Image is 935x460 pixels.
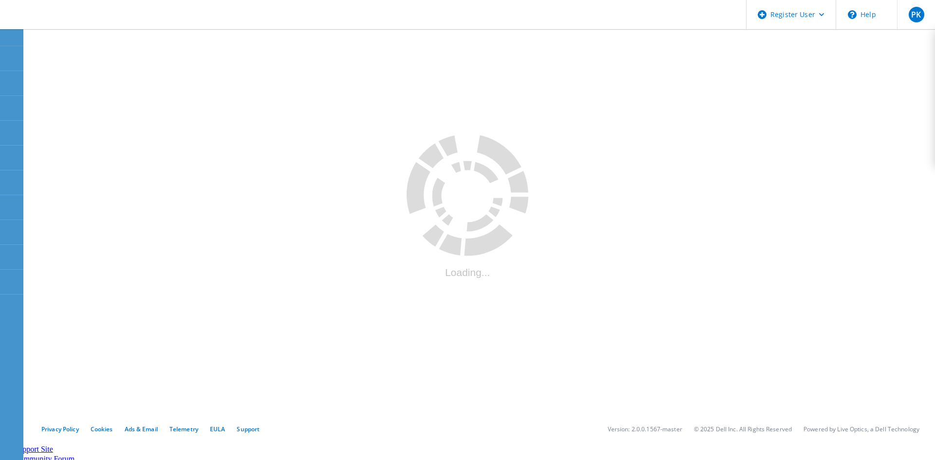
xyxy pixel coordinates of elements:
[911,11,921,18] span: PK
[14,445,53,453] a: Support Site
[125,425,158,433] a: Ads & Email
[237,425,260,433] a: Support
[804,425,919,433] li: Powered by Live Optics, a Dell Technology
[694,425,792,433] li: © 2025 Dell Inc. All Rights Reserved
[169,425,198,433] a: Telemetry
[10,19,114,27] a: Live Optics Dashboard
[848,10,857,19] svg: \n
[91,425,113,433] a: Cookies
[41,425,79,433] a: Privacy Policy
[210,425,225,433] a: EULA
[407,267,528,278] div: Loading...
[608,425,682,433] li: Version: 2.0.0.1567-master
